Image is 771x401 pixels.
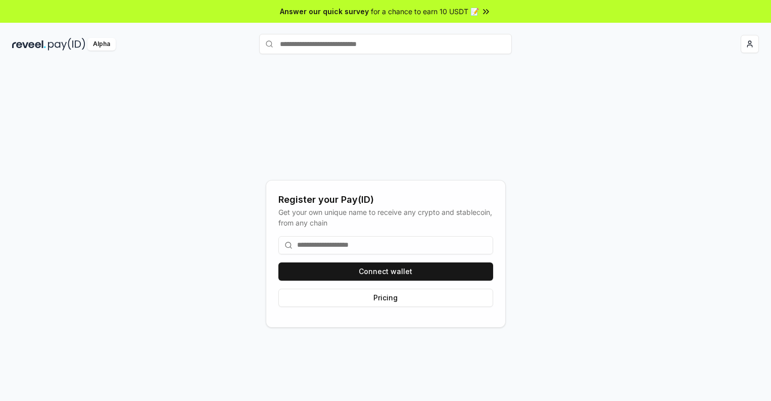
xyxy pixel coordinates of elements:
span: Answer our quick survey [280,6,369,17]
img: reveel_dark [12,38,46,51]
div: Alpha [87,38,116,51]
button: Connect wallet [278,262,493,281]
button: Pricing [278,289,493,307]
div: Get your own unique name to receive any crypto and stablecoin, from any chain [278,207,493,228]
span: for a chance to earn 10 USDT 📝 [371,6,479,17]
img: pay_id [48,38,85,51]
div: Register your Pay(ID) [278,193,493,207]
